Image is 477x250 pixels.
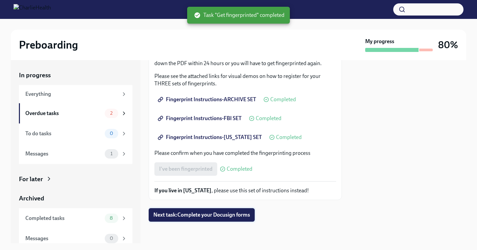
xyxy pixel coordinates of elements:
div: Overdue tasks [25,110,102,117]
div: Messages [25,235,102,242]
a: Overdue tasks2 [19,103,132,123]
span: 1 [106,151,117,156]
h2: Preboarding [19,38,78,52]
strong: My progress [365,38,394,45]
span: 8 [106,216,117,221]
span: Fingerprint Instructions-ARCHIVE SET [159,96,256,103]
span: Fingerprint Instructions-[US_STATE] SET [159,134,262,141]
strong: If you live in [US_STATE] [154,187,211,194]
span: 2 [106,111,117,116]
div: Completed tasks [25,215,102,222]
a: Everything [19,85,132,103]
span: 0 [106,131,117,136]
p: Please confirm when you have completed the fingerprinting process [154,149,336,157]
a: Messages0 [19,228,132,249]
span: Task "Get fingerprinted" completed [194,11,284,19]
div: For later [19,175,43,184]
a: Fingerprint Instructions-FBI SET [154,112,246,125]
div: Messages [25,150,102,158]
span: 0 [106,236,117,241]
a: Completed tasks8 [19,208,132,228]
div: To do tasks [25,130,102,137]
span: Completed [227,166,252,172]
span: Next task : Complete your Docusign forms [153,212,250,218]
h3: 80% [438,39,458,51]
p: Please see the attached links for visual demos on how to register for your THREE sets of fingerpr... [154,73,336,87]
a: Messages1 [19,144,132,164]
a: Archived [19,194,132,203]
a: To do tasks0 [19,123,132,144]
button: Next task:Complete your Docusign forms [149,208,255,222]
div: Everything [25,90,118,98]
a: In progress [19,71,132,80]
span: Completed [256,116,281,121]
img: CharlieHealth [14,4,51,15]
a: Fingerprint Instructions-ARCHIVE SET [154,93,261,106]
p: , please use this set of instructions instead! [154,187,336,194]
a: For later [19,175,132,184]
a: Fingerprint Instructions-[US_STATE] SET [154,131,267,144]
span: Fingerprint Instructions-FBI SET [159,115,242,122]
span: Completed [276,135,302,140]
span: Completed [270,97,296,102]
